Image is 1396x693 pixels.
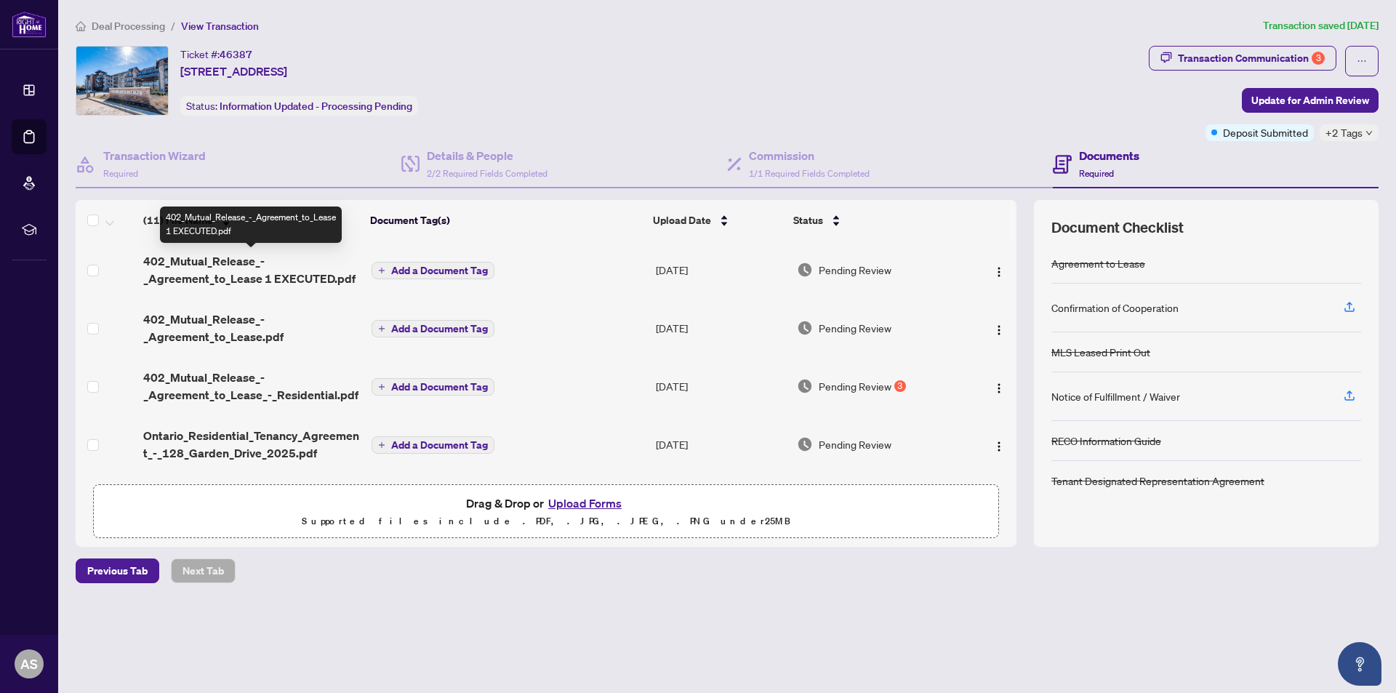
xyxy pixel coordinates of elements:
[372,262,494,279] button: Add a Document Tag
[787,200,963,241] th: Status
[391,382,488,392] span: Add a Document Tag
[76,47,168,115] img: IMG-W12307826_1.jpg
[1051,344,1150,360] div: MLS Leased Print Out
[987,374,1011,398] button: Logo
[76,558,159,583] button: Previous Tab
[1263,17,1379,34] article: Transaction saved [DATE]
[544,494,626,513] button: Upload Forms
[987,316,1011,340] button: Logo
[372,261,494,280] button: Add a Document Tag
[993,324,1005,336] img: Logo
[819,262,891,278] span: Pending Review
[1251,89,1369,112] span: Update for Admin Review
[1178,47,1325,70] div: Transaction Communication
[143,311,359,345] span: 402_Mutual_Release_-_Agreement_to_Lease.pdf
[650,357,791,415] td: [DATE]
[650,473,791,532] td: [DATE]
[1079,147,1139,164] h4: Documents
[1357,56,1367,66] span: ellipsis
[427,168,547,179] span: 2/2 Required Fields Completed
[1149,46,1336,71] button: Transaction Communication3
[650,415,791,473] td: [DATE]
[160,207,342,243] div: 402_Mutual_Release_-_Agreement_to_Lease 1 EXECUTED.pdf
[372,436,494,454] button: Add a Document Tag
[797,262,813,278] img: Document Status
[1365,129,1373,137] span: down
[378,267,385,274] span: plus
[819,436,891,452] span: Pending Review
[143,252,359,287] span: 402_Mutual_Release_-_Agreement_to_Lease 1 EXECUTED.pdf
[137,200,364,241] th: (11) File Name
[180,63,287,80] span: [STREET_ADDRESS]
[993,382,1005,394] img: Logo
[993,441,1005,452] img: Logo
[378,441,385,449] span: plus
[143,427,359,462] span: Ontario_Residential_Tenancy_Agreement_-_128_Garden_Drive_2025.pdf
[987,433,1011,456] button: Logo
[819,320,891,336] span: Pending Review
[171,17,175,34] li: /
[378,325,385,332] span: plus
[12,11,47,38] img: logo
[372,319,494,338] button: Add a Document Tag
[466,494,626,513] span: Drag & Drop or
[143,369,359,404] span: 402_Mutual_Release_-_Agreement_to_Lease_-_Residential.pdf
[92,20,165,33] span: Deal Processing
[1051,255,1145,271] div: Agreement to Lease
[1051,473,1264,489] div: Tenant Designated Representation Agreement
[143,212,213,228] span: (11) File Name
[427,147,547,164] h4: Details & People
[1051,433,1161,449] div: RECO Information Guide
[87,559,148,582] span: Previous Tab
[391,265,488,276] span: Add a Document Tag
[797,378,813,394] img: Document Status
[372,320,494,337] button: Add a Document Tag
[171,558,236,583] button: Next Tab
[987,258,1011,281] button: Logo
[749,147,870,164] h4: Commission
[1312,52,1325,65] div: 3
[749,168,870,179] span: 1/1 Required Fields Completed
[650,241,791,299] td: [DATE]
[364,200,648,241] th: Document Tag(s)
[20,654,38,674] span: AS
[94,485,998,539] span: Drag & Drop orUpload FormsSupported files include .PDF, .JPG, .JPEG, .PNG under25MB
[103,147,206,164] h4: Transaction Wizard
[819,378,891,394] span: Pending Review
[1051,388,1180,404] div: Notice of Fulfillment / Waiver
[1242,88,1379,113] button: Update for Admin Review
[391,324,488,334] span: Add a Document Tag
[894,380,906,392] div: 3
[793,212,823,228] span: Status
[1338,642,1381,686] button: Open asap
[220,48,252,61] span: 46387
[1223,124,1308,140] span: Deposit Submitted
[797,320,813,336] img: Document Status
[647,200,787,241] th: Upload Date
[180,96,418,116] div: Status:
[1325,124,1363,141] span: +2 Tags
[1051,300,1179,316] div: Confirmation of Cooperation
[1079,168,1114,179] span: Required
[372,377,494,396] button: Add a Document Tag
[650,299,791,357] td: [DATE]
[372,378,494,396] button: Add a Document Tag
[1051,217,1184,238] span: Document Checklist
[180,46,252,63] div: Ticket #:
[378,383,385,390] span: plus
[391,440,488,450] span: Add a Document Tag
[103,513,990,530] p: Supported files include .PDF, .JPG, .JPEG, .PNG under 25 MB
[181,20,259,33] span: View Transaction
[653,212,711,228] span: Upload Date
[372,436,494,454] button: Add a Document Tag
[76,21,86,31] span: home
[797,436,813,452] img: Document Status
[103,168,138,179] span: Required
[220,100,412,113] span: Information Updated - Processing Pending
[993,266,1005,278] img: Logo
